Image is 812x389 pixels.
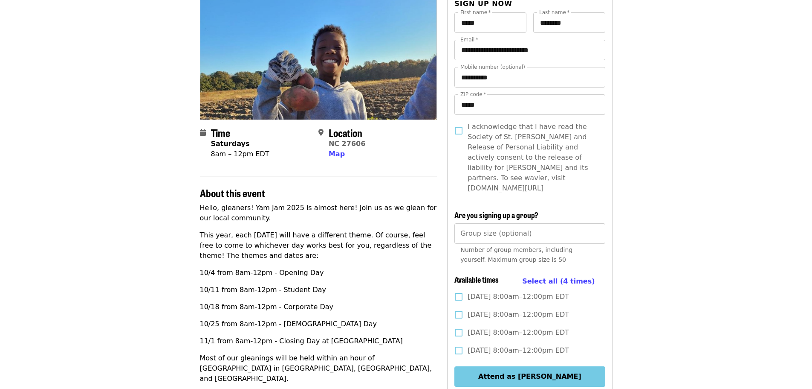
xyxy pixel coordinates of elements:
span: Time [211,125,230,140]
span: Number of group members, including yourself. Maximum group size is 50 [460,246,572,263]
label: ZIP code [460,92,486,97]
input: First name [454,12,526,33]
p: 10/25 from 8am-12pm - [DEMOGRAPHIC_DATA] Day [200,319,437,329]
p: 10/18 from 8am-12pm - Corporate Day [200,302,437,312]
span: [DATE] 8:00am–12:00pm EDT [468,328,569,338]
label: Last name [539,10,569,15]
p: Most of our gleanings will be held within an hour of [GEOGRAPHIC_DATA] in [GEOGRAPHIC_DATA], [GEO... [200,353,437,384]
div: 8am – 12pm EDT [211,149,269,159]
input: Last name [533,12,605,33]
p: 10/4 from 8am-12pm - Opening Day [200,268,437,278]
span: [DATE] 8:00am–12:00pm EDT [468,345,569,356]
span: Available times [454,274,499,285]
span: Are you signing up a group? [454,209,538,220]
p: 11/1 from 8am-12pm - Closing Day at [GEOGRAPHIC_DATA] [200,336,437,346]
label: Email [460,37,478,42]
p: Hello, gleaners! Yam Jam 2025 is almost here! Join us as we glean for our local community. [200,203,437,223]
strong: Saturdays [211,140,250,148]
label: First name [460,10,491,15]
i: calendar icon [200,129,206,137]
input: Mobile number (optional) [454,67,605,88]
label: Mobile number (optional) [460,64,525,70]
span: About this event [200,185,265,200]
span: [DATE] 8:00am–12:00pm EDT [468,310,569,320]
input: Email [454,40,605,60]
button: Map [329,149,345,159]
span: Map [329,150,345,158]
p: 10/11 from 8am-12pm - Student Day [200,285,437,295]
span: Location [329,125,362,140]
input: [object Object] [454,223,605,244]
span: [DATE] 8:00am–12:00pm EDT [468,292,569,302]
span: Select all (4 times) [522,277,595,285]
input: ZIP code [454,94,605,115]
button: Select all (4 times) [522,275,595,288]
span: I acknowledge that I have read the Society of St. [PERSON_NAME] and Release of Personal Liability... [468,122,598,193]
p: This year, each [DATE] will have a different theme. Of course, feel free to come to whichever day... [200,230,437,261]
i: map-marker-alt icon [318,129,324,137]
button: Attend as [PERSON_NAME] [454,366,605,387]
a: NC 27606 [329,140,365,148]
